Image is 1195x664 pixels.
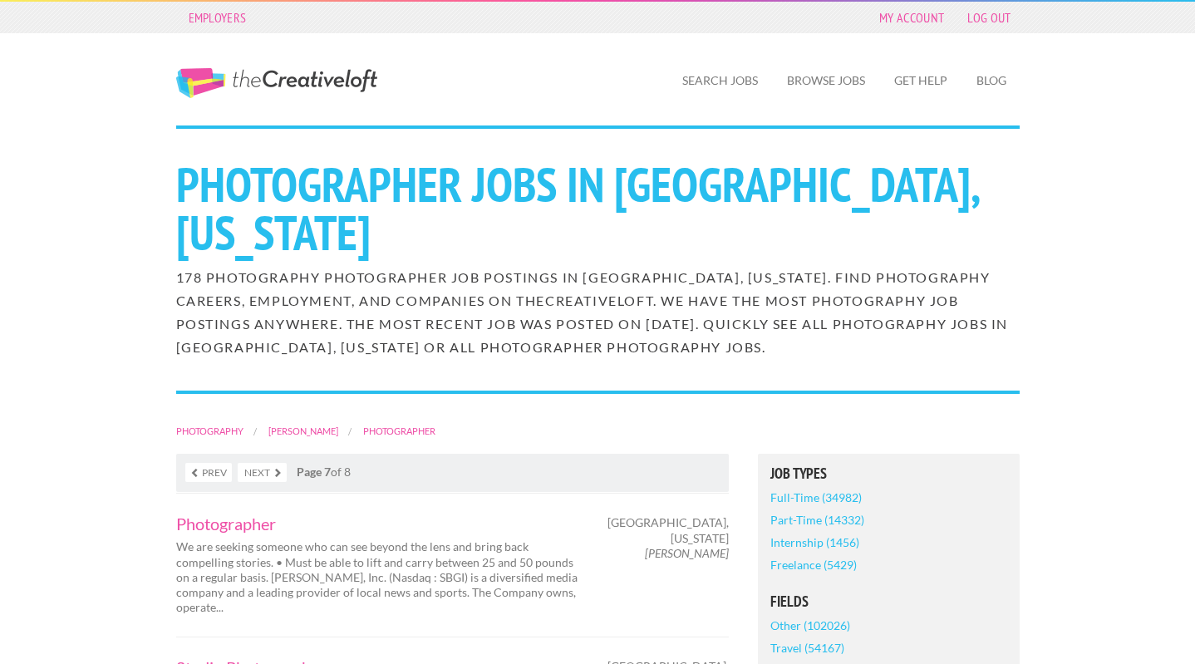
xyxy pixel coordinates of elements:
a: Full-Time (34982) [770,486,862,509]
a: Next [238,463,287,482]
a: Browse Jobs [774,61,878,100]
strong: Page 7 [297,465,331,479]
a: [PERSON_NAME] [268,425,338,436]
a: Log Out [959,6,1019,29]
h2: 178 Photography Photographer job postings in [GEOGRAPHIC_DATA], [US_STATE]. Find Photography care... [176,266,1020,359]
a: Employers [180,6,255,29]
a: Internship (1456) [770,531,859,553]
h5: Fields [770,594,1007,609]
a: Other (102026) [770,614,850,637]
a: The Creative Loft [176,68,377,98]
nav: of 8 [176,454,729,492]
a: Get Help [881,61,961,100]
span: [GEOGRAPHIC_DATA], [US_STATE] [607,515,729,545]
a: Prev [185,463,232,482]
a: Part-Time (14332) [770,509,864,531]
h1: Photographer Jobs in [GEOGRAPHIC_DATA], [US_STATE] [176,160,1020,257]
a: Photographer [176,515,583,532]
a: Photographer [363,425,435,436]
a: Blog [963,61,1020,100]
a: Freelance (5429) [770,553,857,576]
a: Travel (54167) [770,637,844,659]
h5: Job Types [770,466,1007,481]
p: We are seeking someone who can see beyond the lens and bring back compelling stories. • Must be a... [176,539,583,615]
a: Photography [176,425,243,436]
a: My Account [871,6,952,29]
em: [PERSON_NAME] [645,546,729,560]
a: Search Jobs [669,61,771,100]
